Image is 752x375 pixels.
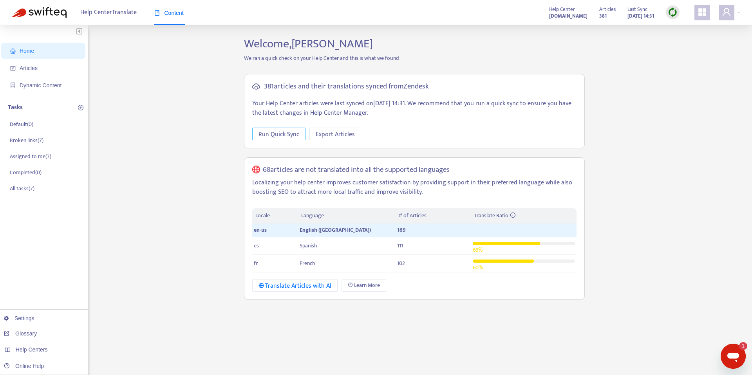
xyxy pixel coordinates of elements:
th: # of Articles [396,208,471,224]
span: Dynamic Content [20,82,61,88]
strong: [DATE] 14:31 [627,12,654,20]
span: cloud-sync [252,83,260,90]
span: user [722,7,731,17]
span: Spanish [300,241,317,250]
h5: 381 articles and their translations synced from Zendesk [264,82,429,91]
button: Run Quick Sync [252,128,305,140]
p: We ran a quick check on your Help Center and this is what we found [238,54,591,62]
p: Assigned to me ( 7 ) [10,152,51,160]
iframe: Number of unread messages [732,342,747,350]
p: Broken links ( 7 ) [10,136,43,144]
img: Swifteq [12,7,67,18]
a: Online Help [4,363,44,369]
p: Tasks [8,103,23,112]
a: Learn More [342,279,386,292]
span: Learn More [354,281,380,290]
img: sync.dc5367851b00ba804db3.png [668,7,678,17]
span: Articles [599,5,616,14]
span: global [252,166,260,175]
p: Localizing your help center improves customer satisfaction by providing support in their preferre... [252,178,577,197]
span: es [254,241,259,250]
span: 60 % [473,263,483,272]
span: Content [154,10,184,16]
strong: 381 [599,12,607,20]
p: Your Help Center articles were last synced on [DATE] 14:31 . We recommend that you run a quick sy... [252,99,577,118]
p: Default ( 0 ) [10,120,33,128]
div: Translate Ratio [474,211,573,220]
p: All tasks ( 7 ) [10,184,34,193]
span: 102 [397,259,405,268]
button: Export Articles [309,128,361,140]
strong: [DOMAIN_NAME] [549,12,587,20]
span: 169 [397,225,406,234]
span: account-book [10,65,16,71]
th: Language [298,208,395,224]
span: Help Centers [16,346,48,353]
span: book [154,10,160,16]
span: English ([GEOGRAPHIC_DATA]) [300,225,371,234]
a: Glossary [4,330,37,337]
span: en-us [254,225,267,234]
span: Last Sync [627,5,647,14]
span: plus-circle [78,105,83,110]
span: fr [254,259,258,268]
span: Welcome, [PERSON_NAME] [244,34,373,54]
a: Settings [4,315,34,321]
span: appstore [698,7,707,17]
span: Export Articles [316,130,355,139]
div: Translate Articles with AI [258,281,332,291]
span: 111 [397,241,403,250]
span: French [300,259,315,268]
span: home [10,48,16,54]
th: Locale [252,208,298,224]
span: Articles [20,65,38,71]
a: [DOMAIN_NAME] [549,11,587,20]
span: Help Center [549,5,575,14]
span: 66 % [473,245,483,254]
span: Run Quick Sync [258,130,299,139]
h5: 68 articles are not translated into all the supported languages [263,166,450,175]
span: Help Center Translate [80,5,137,20]
p: Completed ( 0 ) [10,168,42,177]
span: Home [20,48,34,54]
span: container [10,83,16,88]
button: Translate Articles with AI [252,279,338,292]
iframe: Button to launch messaging window, 1 unread message [721,344,746,369]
